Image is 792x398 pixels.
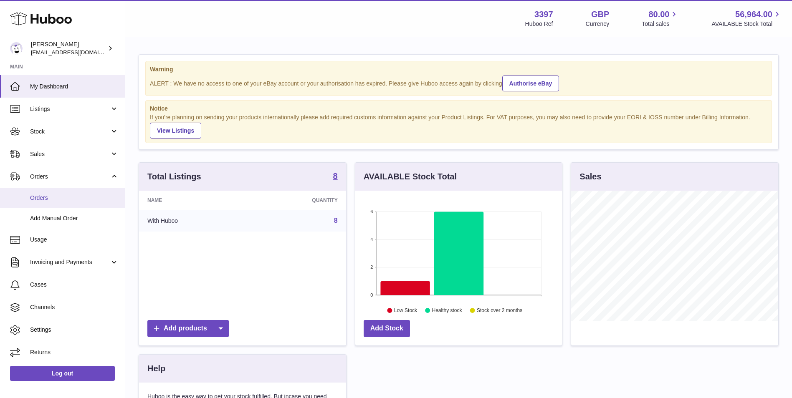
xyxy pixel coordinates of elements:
th: Name [139,191,248,210]
span: Cases [30,281,119,289]
a: 80.00 Total sales [642,9,679,28]
strong: Warning [150,65,767,73]
th: Quantity [248,191,346,210]
span: Stock [30,128,110,136]
a: Add Stock [364,320,410,337]
div: Huboo Ref [525,20,553,28]
strong: GBP [591,9,609,20]
span: Total sales [642,20,679,28]
span: My Dashboard [30,83,119,91]
span: Returns [30,348,119,356]
text: 6 [370,209,373,214]
strong: Notice [150,105,767,113]
h3: Total Listings [147,171,201,182]
a: Add products [147,320,229,337]
h3: Sales [579,171,601,182]
div: ALERT : We have no access to one of your eBay account or your authorisation has expired. Please g... [150,74,767,91]
a: Log out [10,366,115,381]
text: Healthy stock [432,308,462,314]
span: 80.00 [648,9,669,20]
a: 56,964.00 AVAILABLE Stock Total [711,9,782,28]
div: [PERSON_NAME] [31,40,106,56]
span: Orders [30,173,110,181]
span: 56,964.00 [735,9,772,20]
span: Settings [30,326,119,334]
span: [EMAIL_ADDRESS][DOMAIN_NAME] [31,49,123,55]
div: Currency [586,20,610,28]
div: If you're planning on sending your products internationally please add required customs informati... [150,113,767,139]
text: 0 [370,292,373,297]
h3: AVAILABLE Stock Total [364,171,457,182]
text: 2 [370,265,373,270]
a: View Listings [150,123,201,139]
a: 8 [334,217,338,224]
strong: 8 [333,172,338,180]
span: AVAILABLE Stock Total [711,20,782,28]
img: sales@canchema.com [10,42,23,55]
span: Listings [30,105,110,113]
span: Invoicing and Payments [30,258,110,266]
text: Stock over 2 months [477,308,522,314]
span: Sales [30,150,110,158]
span: Add Manual Order [30,214,119,222]
span: Usage [30,236,119,244]
span: Orders [30,194,119,202]
strong: 3397 [534,9,553,20]
text: 4 [370,237,373,242]
a: Authorise eBay [502,76,559,91]
h3: Help [147,363,165,374]
span: Channels [30,303,119,311]
a: 8 [333,172,338,182]
td: With Huboo [139,210,248,232]
text: Low Stock [394,308,418,314]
